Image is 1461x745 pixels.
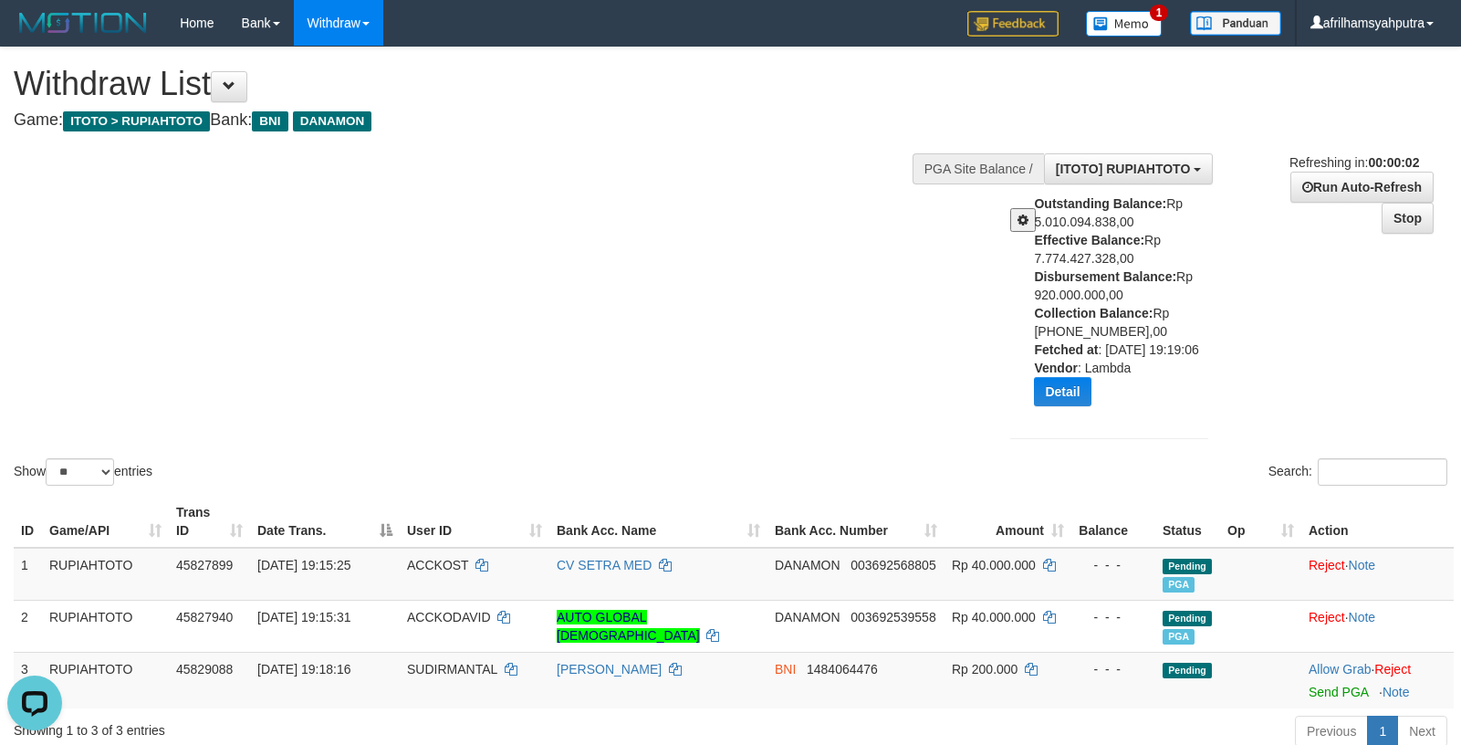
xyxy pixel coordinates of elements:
img: panduan.png [1190,11,1281,36]
span: [DATE] 19:18:16 [257,662,350,677]
input: Search: [1318,458,1447,486]
a: Reject [1309,558,1345,572]
td: · [1301,600,1454,652]
a: Reject [1309,610,1345,624]
span: 45827940 [176,610,233,624]
select: Showentries [46,458,114,486]
th: Trans ID: activate to sort column ascending [169,496,250,548]
th: Action [1301,496,1454,548]
span: BNI [252,111,287,131]
th: ID [14,496,42,548]
span: BNI [775,662,796,677]
span: DANAMON [775,610,840,624]
th: Status [1155,496,1220,548]
b: Outstanding Balance: [1034,196,1166,211]
label: Show entries [14,458,152,486]
div: - - - [1079,660,1148,678]
td: 3 [14,652,42,708]
span: Refreshing in: [1289,155,1419,170]
b: Vendor [1034,361,1077,375]
th: Game/API: activate to sort column ascending [42,496,169,548]
h4: Game: Bank: [14,111,955,130]
span: DANAMON [293,111,372,131]
span: ACCKODAVID [407,610,491,624]
span: DANAMON [775,558,840,572]
div: - - - [1079,608,1148,626]
a: Allow Grab [1309,662,1371,677]
a: Note [1383,685,1410,699]
td: · [1301,652,1454,708]
a: Note [1349,610,1376,624]
a: Note [1349,558,1376,572]
span: 1 [1150,5,1169,21]
h1: Withdraw List [14,66,955,102]
button: Detail [1034,377,1091,406]
span: 45827899 [176,558,233,572]
b: Disbursement Balance: [1034,269,1176,284]
td: RUPIAHTOTO [42,652,169,708]
a: Stop [1382,203,1434,234]
span: [DATE] 19:15:25 [257,558,350,572]
a: Send PGA [1309,685,1368,699]
span: ACCKOST [407,558,468,572]
th: Balance [1071,496,1155,548]
button: Open LiveChat chat widget [7,7,62,62]
div: Rp 5.010.094.838,00 Rp 7.774.427.328,00 Rp 920.000.000,00 Rp [PHONE_NUMBER],00 : [DATE] 19:19:06 ... [1034,194,1222,420]
span: Rp 40.000.000 [952,610,1036,624]
span: Marked by afrilhamsyahputra [1163,629,1195,645]
span: [ITOTO] RUPIAHTOTO [1056,162,1191,176]
span: 45829088 [176,662,233,677]
a: [PERSON_NAME] [557,662,662,677]
span: Marked by afrilhamsyahputra [1163,577,1195,593]
div: PGA Site Balance / [913,153,1044,184]
span: · [1309,662,1374,677]
th: Bank Acc. Number: activate to sort column ascending [767,496,944,548]
th: Date Trans.: activate to sort column descending [250,496,400,548]
span: Pending [1163,559,1212,574]
th: User ID: activate to sort column ascending [400,496,549,548]
img: Button%20Memo.svg [1086,11,1163,37]
th: Amount: activate to sort column ascending [944,496,1071,548]
span: ITOTO > RUPIAHTOTO [63,111,210,131]
a: CV SETRA MED [557,558,652,572]
td: RUPIAHTOTO [42,548,169,601]
th: Op: activate to sort column ascending [1220,496,1301,548]
td: RUPIAHTOTO [42,600,169,652]
span: Pending [1163,611,1212,626]
span: Pending [1163,663,1212,678]
span: Copy 003692568805 to clipboard [851,558,935,572]
th: Bank Acc. Name: activate to sort column ascending [549,496,767,548]
div: - - - [1079,556,1148,574]
b: Collection Balance: [1034,306,1153,320]
span: Rp 200.000 [952,662,1017,677]
strong: 00:00:02 [1368,155,1419,170]
span: Copy 003692539558 to clipboard [851,610,935,624]
button: [ITOTO] RUPIAHTOTO [1044,153,1213,184]
img: Feedback.jpg [967,11,1059,37]
td: · [1301,548,1454,601]
td: 1 [14,548,42,601]
span: [DATE] 19:15:31 [257,610,350,624]
span: Copy 1484064476 to clipboard [807,662,878,677]
b: Effective Balance: [1034,233,1144,247]
td: 2 [14,600,42,652]
label: Search: [1268,458,1447,486]
a: Run Auto-Refresh [1290,172,1434,203]
b: Fetched at [1034,342,1098,357]
a: AUTO GLOBAL [DEMOGRAPHIC_DATA] [557,610,700,643]
span: SUDIRMANTAL [407,662,497,677]
span: Rp 40.000.000 [952,558,1036,572]
div: Showing 1 to 3 of 3 entries [14,714,595,740]
a: Reject [1374,662,1411,677]
img: MOTION_logo.png [14,9,152,37]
